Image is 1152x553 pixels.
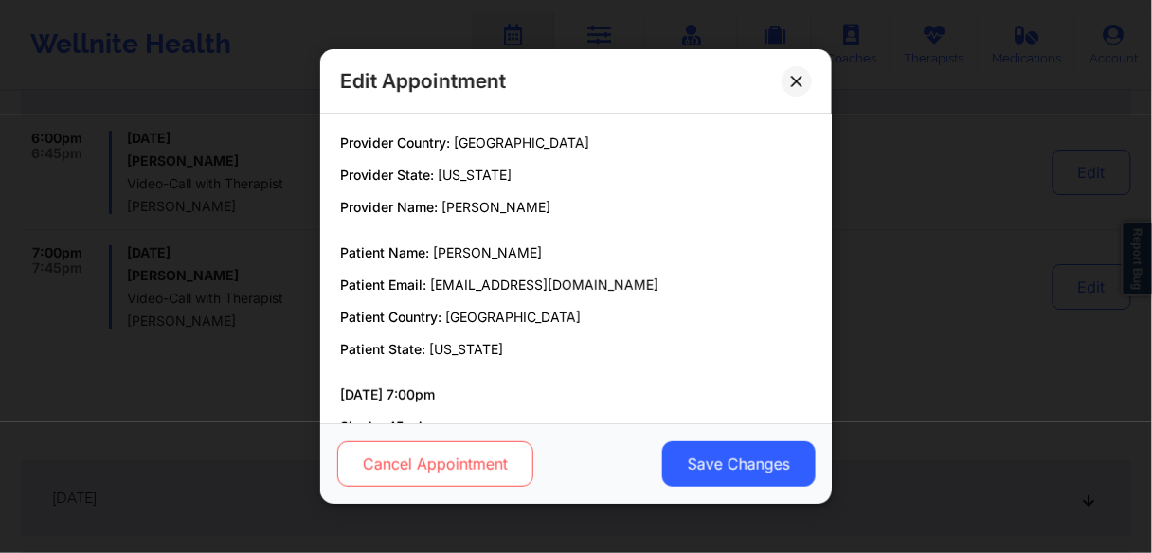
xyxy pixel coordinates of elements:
span: [EMAIL_ADDRESS][DOMAIN_NAME] [430,276,658,293]
span: [US_STATE] [429,341,503,357]
p: Patient Name: [340,243,812,262]
p: Patient Country: [340,308,812,327]
button: Save Changes [662,441,816,487]
p: Provider Name: [340,198,812,217]
p: Patient Email: [340,276,812,294]
p: Patient State: [340,340,812,359]
span: [PERSON_NAME] [441,199,550,215]
span: [GEOGRAPHIC_DATA] [454,134,589,151]
p: Provider State: [340,166,812,185]
span: [PERSON_NAME] [433,244,542,260]
p: [DATE] 7:00pm [340,385,812,404]
span: [GEOGRAPHIC_DATA] [445,309,581,325]
span: [US_STATE] [438,167,512,183]
h2: Edit Appointment [340,68,506,94]
button: Cancel Appointment [337,441,533,487]
p: Provider Country: [340,134,812,152]
p: Single, 45 mins [340,418,812,437]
